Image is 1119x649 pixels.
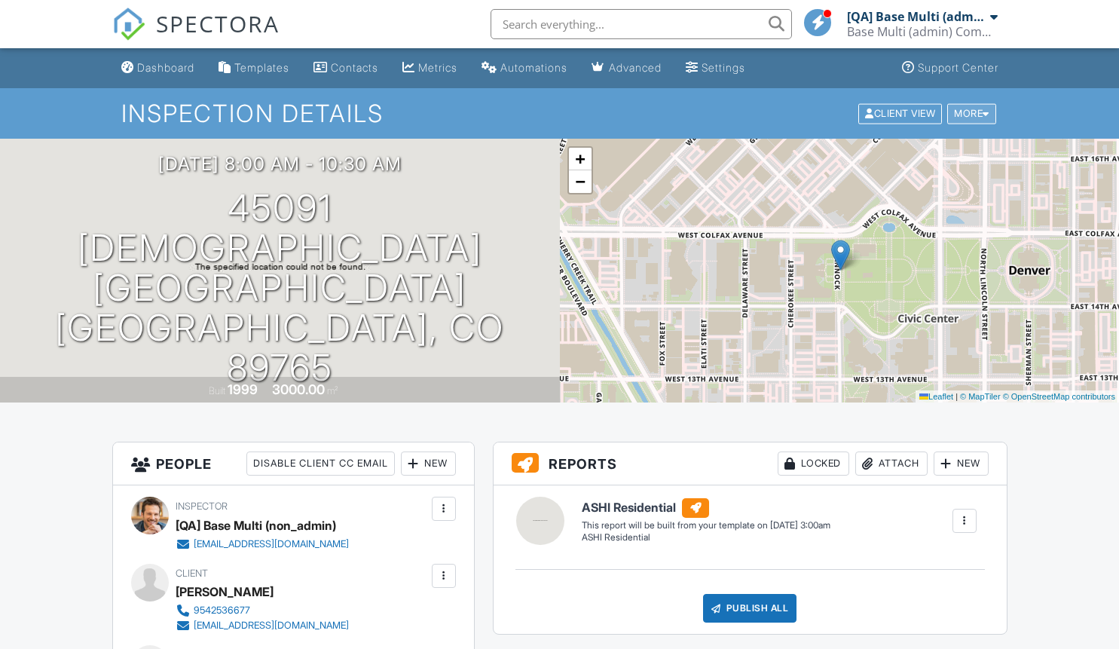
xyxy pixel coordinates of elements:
span: Client [176,568,208,579]
div: 9542536677 [194,605,250,617]
a: Automations (Basic) [475,54,573,82]
div: Templates [234,61,289,74]
a: Contacts [307,54,384,82]
h1: Inspection Details [121,100,997,127]
a: © MapTiler [960,392,1001,401]
div: Attach [855,452,928,476]
div: ASHI Residential [582,531,830,544]
a: [EMAIL_ADDRESS][DOMAIN_NAME] [176,537,349,552]
div: Contacts [331,61,378,74]
div: Advanced [609,61,662,74]
img: Marker [831,240,850,271]
a: Client View [857,107,946,118]
h1: 45091 [DEMOGRAPHIC_DATA][GEOGRAPHIC_DATA] [GEOGRAPHIC_DATA], CO 89765 [24,188,536,387]
div: Publish All [703,594,797,623]
h3: [DATE] 8:00 am - 10:30 am [158,154,402,174]
a: Zoom out [569,170,592,193]
a: [EMAIL_ADDRESS][DOMAIN_NAME] [176,618,349,633]
span: SPECTORA [156,8,280,39]
div: Client View [858,103,942,124]
a: Templates [212,54,295,82]
img: The Best Home Inspection Software - Spectora [112,8,145,41]
a: Support Center [896,54,1004,82]
div: [EMAIL_ADDRESS][DOMAIN_NAME] [194,538,349,550]
div: Settings [702,61,745,74]
div: More [947,103,996,124]
a: 9542536677 [176,603,349,618]
div: This report will be built from your template on [DATE] 3:00am [582,519,830,531]
div: [QA] Base Multi (admin) [847,9,986,24]
a: © OpenStreetMap contributors [1003,392,1115,401]
div: Base Multi (admin) Company [847,24,998,39]
span: Inspector [176,501,228,512]
a: Leaflet [919,392,953,401]
div: Disable Client CC Email [246,452,395,476]
a: Metrics [396,54,463,82]
div: [QA] Base Multi (non_admin) [176,514,336,537]
span: + [575,149,585,168]
a: SPECTORA [112,20,280,52]
div: New [401,452,456,476]
div: Support Center [918,61,998,74]
div: 3000.00 [272,381,325,397]
span: m² [327,385,338,396]
h6: ASHI Residential [582,498,830,518]
h3: Reports [494,442,1007,485]
div: Locked [778,452,849,476]
div: 1999 [228,381,258,397]
span: | [955,392,958,401]
a: Dashboard [115,54,200,82]
div: New [934,452,989,476]
div: [EMAIL_ADDRESS][DOMAIN_NAME] [194,620,349,632]
span: Built [209,385,225,396]
span: − [575,172,585,191]
a: Settings [680,54,751,82]
input: Search everything... [491,9,792,39]
div: Automations [500,61,567,74]
div: [PERSON_NAME] [176,580,274,603]
h3: People [113,442,474,485]
a: Advanced [585,54,668,82]
a: Zoom in [569,148,592,170]
div: Metrics [418,61,457,74]
div: Dashboard [137,61,194,74]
